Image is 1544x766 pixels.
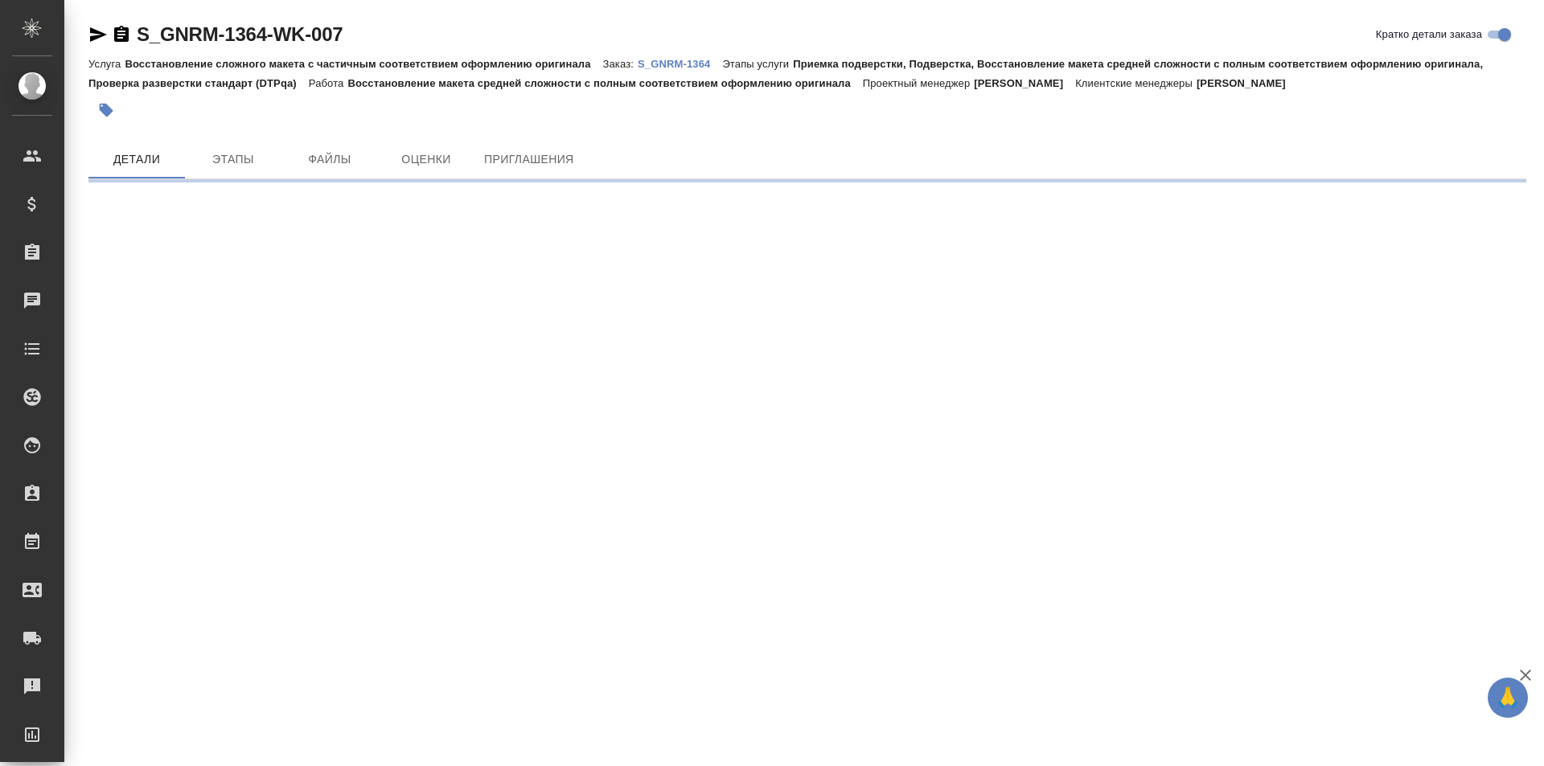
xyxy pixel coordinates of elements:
p: Восстановление сложного макета с частичным соответствием оформлению оригинала [125,58,602,70]
a: S_GNRM-1364 [638,56,722,70]
span: Кратко детали заказа [1376,27,1482,43]
button: 🙏 [1488,678,1528,718]
p: S_GNRM-1364 [638,58,722,70]
p: [PERSON_NAME] [974,77,1075,89]
a: S_GNRM-1364-WK-007 [137,23,343,45]
button: Добавить тэг [88,92,124,128]
span: Приглашения [484,150,574,170]
span: Детали [98,150,175,170]
button: Скопировать ссылку для ЯМессенджера [88,25,108,44]
button: Скопировать ссылку [112,25,131,44]
p: Услуга [88,58,125,70]
p: Восстановление макета средней сложности с полным соответствием оформлению оригинала [347,77,862,89]
p: Заказ: [603,58,638,70]
p: Клиентские менеджеры [1075,77,1197,89]
p: Этапы услуги [722,58,793,70]
span: Файлы [291,150,368,170]
p: [PERSON_NAME] [1197,77,1298,89]
span: Этапы [195,150,272,170]
p: Работа [309,77,348,89]
span: Оценки [388,150,465,170]
p: Проектный менеджер [863,77,974,89]
span: 🙏 [1494,681,1521,715]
